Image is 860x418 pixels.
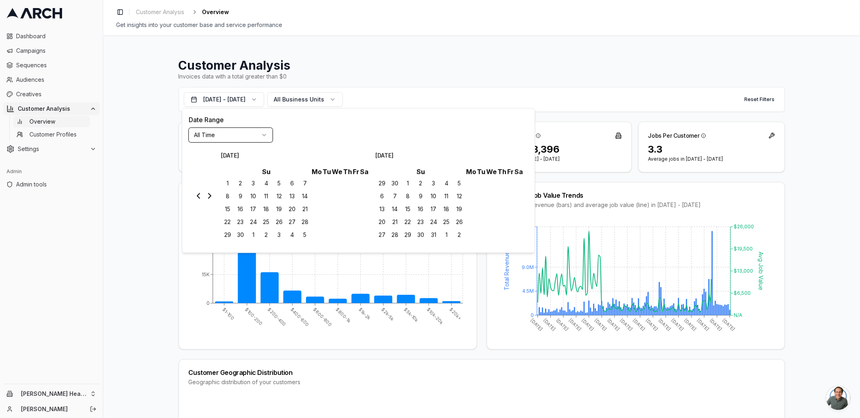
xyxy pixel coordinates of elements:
[542,317,556,332] tspan: [DATE]
[250,218,257,226] button: Tuesday, September 24th, 2024, selected
[357,307,372,321] tspan: $1k-2k
[263,205,269,213] button: Wednesday, September 18th, 2024, selected
[495,143,622,156] div: $236,183,396
[237,218,244,226] button: Monday, September 23rd, 2024, selected
[335,307,352,324] tspan: $800-1k
[263,218,269,226] button: Wednesday, September 25th, 2024, selected
[581,317,595,332] tspan: [DATE]
[276,205,282,213] button: Thursday, September 19th, 2024, selected
[290,231,294,239] button: Friday, October 4th, 2024, selected
[417,218,424,226] button: Wednesday, October 23rd, 2024, selected
[239,179,242,187] button: Monday, September 2nd, 2024, selected
[657,317,672,332] tspan: [DATE]
[3,44,100,57] a: Campaigns
[555,317,569,332] tspan: [DATE]
[289,307,310,328] tspan: $400-600
[708,317,723,332] tspan: [DATE]
[16,180,96,188] span: Admin tools
[444,205,449,213] button: Friday, October 18th, 2024, selected
[740,93,780,106] button: Reset Filters
[29,118,55,126] span: Overview
[21,390,87,397] span: [PERSON_NAME] Heating & Air Conditioning
[16,90,96,98] span: Creatives
[457,192,462,200] button: Saturday, October 12th, 2024, selected
[184,92,264,107] button: [DATE] - [DATE]
[267,92,343,107] button: All Business Units
[289,218,296,226] button: Friday, September 27th, 2024, selected
[375,166,466,177] th: Sunday
[425,307,444,326] tspan: $10k-20k
[497,192,775,199] div: Revenue & Job Value Trends
[432,179,435,187] button: Thursday, October 3rd, 2024, selected
[431,231,436,239] button: Thursday, October 31st, 2024, selected
[16,47,96,55] span: Campaigns
[179,58,785,72] h1: Customer Analysis
[695,317,710,332] tspan: [DATE]
[379,179,385,187] button: Sunday, September 29th, 2024, selected
[522,288,533,294] tspan: 4.5M
[201,271,209,277] tspan: 15K
[252,179,255,187] button: Tuesday, September 3rd, 2024, selected
[446,231,448,239] button: Friday, November 1st, 2024, selected
[3,59,100,72] a: Sequences
[670,317,685,332] tspan: [DATE]
[391,179,398,187] button: Monday, September 30th, 2024, selected
[486,166,497,177] th: Wednesday
[721,317,736,332] tspan: [DATE]
[264,179,268,187] button: Wednesday, September 4th, 2024, selected
[648,143,775,156] div: 3.3
[568,317,582,332] tspan: [DATE]
[444,192,448,200] button: Friday, October 11th, 2024, selected
[826,386,850,410] div: Open chat
[379,218,385,226] button: Sunday, October 20th, 2024, selected
[3,165,100,178] div: Admin
[404,231,411,239] button: Tuesday, October 29th, 2024, selected
[3,30,100,43] a: Dashboard
[133,6,187,18] a: Customer Analysis
[392,205,398,213] button: Monday, October 14th, 2024, selected
[632,317,646,332] tspan: [DATE]
[758,252,764,290] tspan: Avg Job Value
[431,192,436,200] button: Thursday, October 10th, 2024, selected
[458,179,461,187] button: Saturday, October 5th, 2024, selected
[495,156,622,162] p: Revenue in [DATE] - [DATE]
[375,166,523,241] table: October 2024
[407,179,409,187] button: Tuesday, October 1st, 2024, selected
[276,218,283,226] button: Thursday, September 26th, 2024, selected
[529,317,544,332] tspan: [DATE]
[497,166,507,177] th: Thursday
[458,231,461,239] button: Saturday, November 2nd, 2024, selected
[189,369,775,376] div: Customer Geographic Distribution
[392,218,398,226] button: Monday, October 21st, 2024, selected
[343,166,352,177] th: Thursday
[136,8,184,16] span: Customer Analysis
[252,231,254,239] button: Tuesday, October 1st, 2024, selected
[205,191,214,201] button: Go to the Next Month
[503,252,510,291] tspan: Total Revenue
[289,205,296,213] button: Friday, September 20th, 2024, selected
[417,231,424,239] button: Wednesday, October 30th, 2024, selected
[3,178,100,191] a: Admin tools
[530,312,533,318] tspan: 0
[403,307,420,324] tspan: $5k-10k
[277,179,281,187] button: Thursday, September 5th, 2024, selected
[221,307,235,321] tspan: $1-100
[3,102,100,115] button: Customer Analysis
[419,179,422,187] button: Wednesday, October 2nd, 2024, selected
[406,192,410,200] button: Tuesday, October 8th, 2024, selected
[18,105,87,113] span: Customer Analysis
[456,218,463,226] button: Saturday, October 26th, 2024, selected
[380,192,384,200] button: Sunday, October 6th, 2024, selected
[244,307,263,327] tspan: $100-200
[277,192,282,200] button: Thursday, September 12th, 2024, selected
[302,218,308,226] button: Saturday, September 28th, 2024, selected
[302,192,308,200] button: Saturday, September 14th, 2024, selected
[189,378,775,386] div: Geographic distribution of your customers
[29,130,77,139] span: Customer Profiles
[734,246,753,252] tspan: $19,500
[224,218,231,226] button: Sunday, September 22nd, 2024, selected
[497,201,775,209] div: Monthly total revenue (bars) and average job value (line) in [DATE] - [DATE]
[87,404,99,415] button: Log out
[290,179,294,187] button: Friday, September 6th, 2024, selected
[221,166,311,177] th: Sunday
